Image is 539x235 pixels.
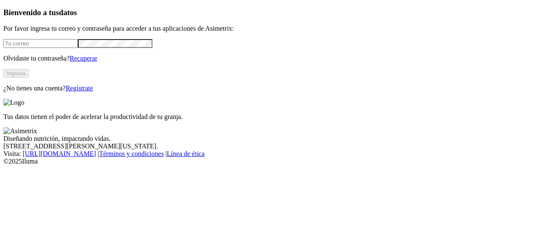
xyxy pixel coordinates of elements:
span: datos [59,8,77,17]
div: © 2025 Iluma [3,158,536,165]
div: [STREET_ADDRESS][PERSON_NAME][US_STATE]. [3,143,536,150]
a: Recuperar [69,55,97,62]
img: Logo [3,99,24,106]
a: Línea de ética [167,150,205,157]
p: Por favor ingresa tu correo y contraseña para acceder a tus aplicaciones de Asimetrix: [3,25,536,32]
div: Visita : | | [3,150,536,158]
div: Diseñando nutrición, impactando vidas. [3,135,536,143]
p: ¿No tienes una cuenta? [3,84,536,92]
button: Ingresa [3,69,29,78]
p: Olvidaste tu contraseña? [3,55,536,62]
h3: Bienvenido a tus [3,8,536,17]
a: [URL][DOMAIN_NAME] [23,150,96,157]
p: Tus datos tienen el poder de acelerar la productividad de tu granja. [3,113,536,121]
a: Regístrate [66,84,93,92]
input: Tu correo [3,39,78,48]
a: Términos y condiciones [99,150,164,157]
img: Asimetrix [3,127,37,135]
